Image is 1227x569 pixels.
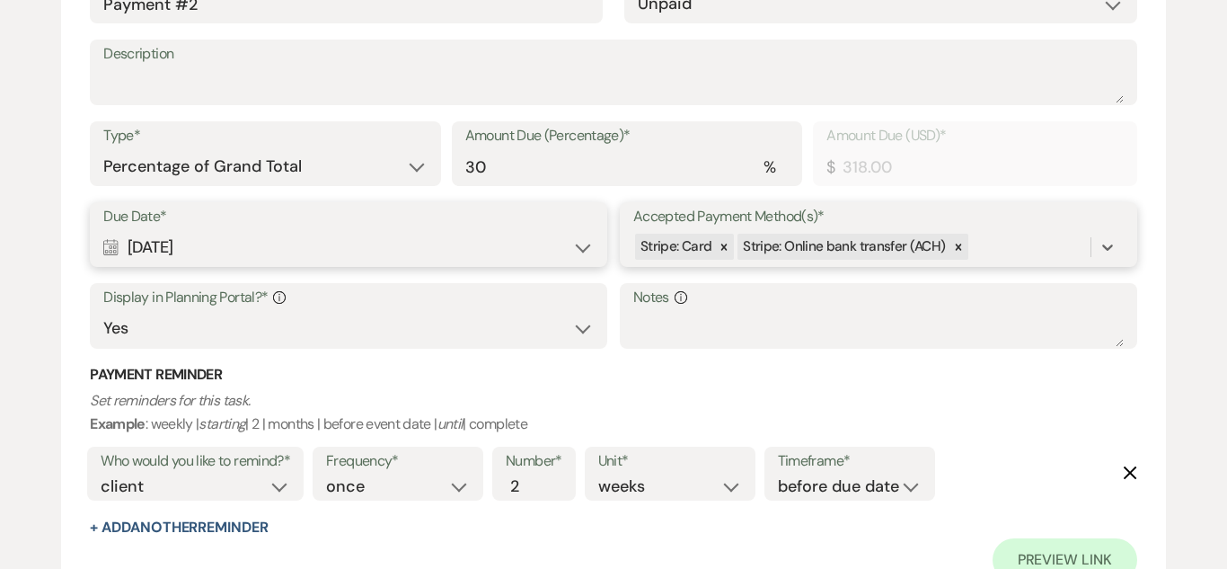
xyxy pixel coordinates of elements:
[101,449,290,475] label: Who would you like to remind?*
[90,391,250,410] i: Set reminders for this task.
[103,123,427,149] label: Type*
[103,41,1123,67] label: Description
[103,285,594,311] label: Display in Planning Portal?*
[90,520,268,535] button: + AddAnotherReminder
[103,204,594,230] label: Due Date*
[90,389,1136,435] p: : weekly | | 2 | months | before event date | | complete
[465,123,789,149] label: Amount Due (Percentage)*
[778,449,922,475] label: Timeframe*
[826,156,834,180] div: $
[633,204,1124,230] label: Accepted Payment Method(s)*
[826,123,1123,149] label: Amount Due (USD)*
[633,285,1124,311] label: Notes
[103,230,594,265] div: [DATE]
[199,414,245,433] i: starting
[90,365,1136,385] h3: Payment Reminder
[326,449,470,475] label: Frequency*
[764,156,775,180] div: %
[90,414,146,433] b: Example
[437,414,463,433] i: until
[640,237,711,255] span: Stripe: Card
[598,449,742,475] label: Unit*
[506,449,562,475] label: Number*
[743,237,945,255] span: Stripe: Online bank transfer (ACH)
